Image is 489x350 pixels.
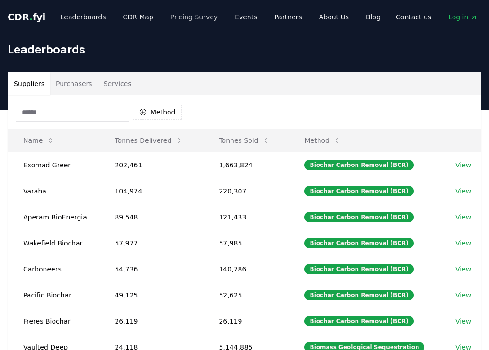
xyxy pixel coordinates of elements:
a: Partners [267,9,310,26]
button: Purchasers [50,72,98,95]
div: Biochar Carbon Removal (BCR) [304,238,413,248]
td: 49,125 [99,282,204,308]
a: Log in [441,9,485,26]
td: Carboneers [8,256,99,282]
a: Contact us [388,9,439,26]
td: 121,433 [204,204,289,230]
td: 52,625 [204,282,289,308]
a: CDR.fyi [8,10,45,24]
td: 220,307 [204,178,289,204]
button: Services [98,72,137,95]
td: 26,119 [204,308,289,334]
td: 57,977 [99,230,204,256]
td: Exomad Green [8,152,99,178]
td: Varaha [8,178,99,204]
nav: Main [53,9,388,26]
td: 57,985 [204,230,289,256]
td: Pacific Biochar [8,282,99,308]
a: Leaderboards [53,9,114,26]
a: View [455,160,471,170]
a: View [455,212,471,222]
div: Biochar Carbon Removal (BCR) [304,264,413,274]
a: Pricing Survey [163,9,225,26]
a: View [455,316,471,326]
a: CDR Map [116,9,161,26]
span: . [29,11,33,23]
a: View [455,238,471,248]
button: Method [133,105,182,120]
button: Method [297,131,348,150]
span: CDR fyi [8,11,45,23]
td: 140,786 [204,256,289,282]
div: Biochar Carbon Removal (BCR) [304,186,413,196]
a: View [455,264,471,274]
td: 89,548 [99,204,204,230]
button: Tonnes Sold [211,131,277,150]
nav: Main [388,9,485,26]
td: 54,736 [99,256,204,282]
td: Aperam BioEnergia [8,204,99,230]
a: View [455,186,471,196]
span: Log in [448,12,478,22]
div: Biochar Carbon Removal (BCR) [304,160,413,170]
td: 26,119 [99,308,204,334]
button: Tonnes Delivered [107,131,190,150]
a: Blog [358,9,388,26]
td: Freres Biochar [8,308,99,334]
button: Name [16,131,62,150]
td: 104,974 [99,178,204,204]
div: Biochar Carbon Removal (BCR) [304,290,413,300]
a: Events [227,9,265,26]
div: Biochar Carbon Removal (BCR) [304,212,413,222]
td: 202,461 [99,152,204,178]
td: Wakefield Biochar [8,230,99,256]
h1: Leaderboards [8,42,481,57]
td: 1,663,824 [204,152,289,178]
a: View [455,290,471,300]
div: Biochar Carbon Removal (BCR) [304,316,413,326]
a: About Us [311,9,356,26]
button: Suppliers [8,72,50,95]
